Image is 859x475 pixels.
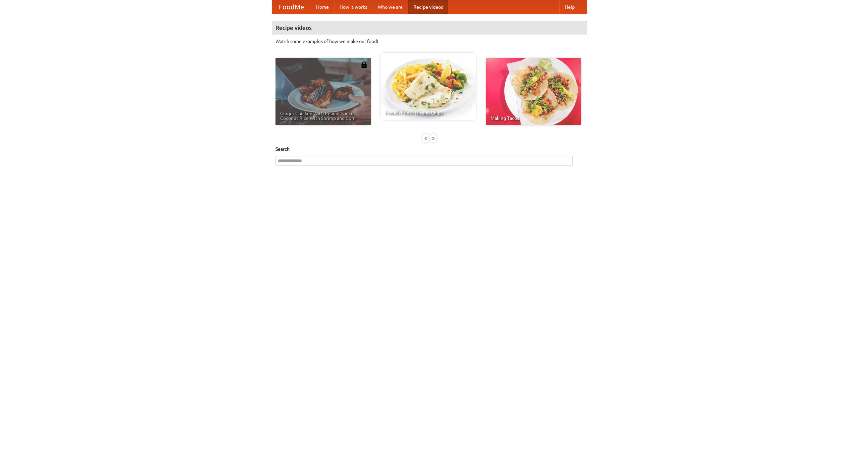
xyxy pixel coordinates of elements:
a: Home [311,0,334,14]
span: Making Tacos [491,116,576,121]
a: French Fries Fish and Chips [381,53,476,120]
h4: Recipe videos [272,21,587,35]
a: How it works [334,0,372,14]
a: Recipe videos [408,0,448,14]
div: « [422,134,428,142]
a: FoodMe [272,0,311,14]
span: French Fries Fish and Chips [385,110,471,115]
a: Who we are [372,0,408,14]
img: 483408.png [361,61,367,68]
a: Making Tacos [486,58,581,125]
div: » [431,134,437,142]
h5: Search [275,146,584,152]
p: Watch some examples of how we make our food! [275,38,584,45]
a: Help [559,0,580,14]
